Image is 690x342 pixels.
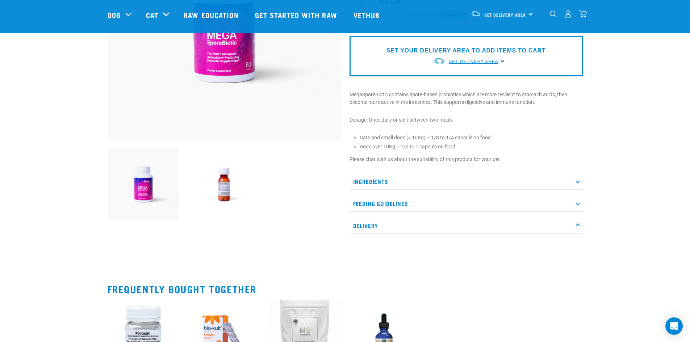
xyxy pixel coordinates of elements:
a: Cat [146,9,158,20]
img: Raw Essentials Mega Spore Biotic Pet Probiotic [188,148,260,220]
a: Raw Education [176,0,247,29]
p: Please chat with us about the suitability of this product for your pet. [350,156,583,163]
div: Open Intercom Messenger [665,317,683,335]
p: MegaSporeBiotic contains spore-based probiotics which are more resilient to stomach acids, then b... [350,91,583,106]
li: Dogs over 10Kg – 1/2 to 1 capsule on food [360,143,583,151]
p: Feeding Guidelines [350,195,583,212]
span: Set Delivery Area [484,13,526,16]
img: user.png [564,10,572,18]
p: Delivery [350,218,583,234]
a: Dog [108,9,121,20]
span: Set Delivery Area [449,59,498,64]
a: Get started with Raw [248,0,346,29]
img: home-icon@2x.png [579,10,587,18]
li: Cats and small dogs (< 10Kg) – 1/8 to 1/4 capsule on food [360,134,583,142]
h2: Frequently bought together [108,283,583,295]
img: home-icon-1@2x.png [550,10,557,17]
a: Vethub [346,0,389,29]
p: Ingredients [350,173,583,190]
p: Dosage: Once daily or split between two meals [350,116,583,124]
p: SET YOUR DELIVERY AREA TO ADD ITEMS TO CART [386,46,545,55]
img: Raw Essentials Mega Spore Biotic Probiotic For Dogs [108,148,180,220]
img: van-moving.png [471,10,481,17]
img: van-moving.png [434,57,445,65]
